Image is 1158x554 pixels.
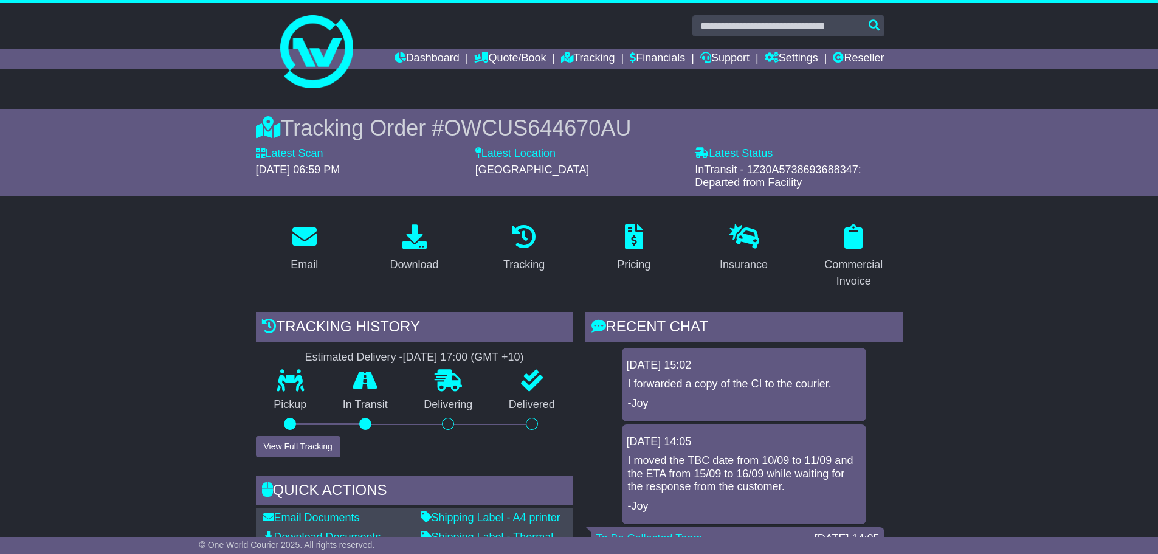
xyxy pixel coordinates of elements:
span: © One World Courier 2025. All rights reserved. [199,540,375,550]
div: [DATE] 14:05 [815,532,880,545]
span: OWCUS644670AU [444,116,631,140]
label: Latest Status [695,147,773,161]
span: [DATE] 06:59 PM [256,164,340,176]
a: Quote/Book [474,49,546,69]
a: Support [700,49,750,69]
div: [DATE] 14:05 [627,435,861,449]
div: RECENT CHAT [585,312,903,345]
span: InTransit - 1Z30A5738693688347: Departed from Facility [695,164,861,189]
p: I forwarded a copy of the CI to the courier. [628,378,860,391]
div: Tracking [503,257,545,273]
div: Tracking history [256,312,573,345]
div: Quick Actions [256,476,573,508]
p: Delivering [406,398,491,412]
a: Reseller [833,49,884,69]
div: [DATE] 17:00 (GMT +10) [403,351,524,364]
a: Download [382,220,446,277]
div: Pricing [617,257,650,273]
div: Email [291,257,318,273]
a: Settings [765,49,818,69]
a: Dashboard [395,49,460,69]
a: Financials [630,49,685,69]
label: Latest Scan [256,147,323,161]
p: In Transit [325,398,406,412]
div: Commercial Invoice [813,257,895,289]
button: View Full Tracking [256,436,340,457]
div: Tracking Order # [256,115,903,141]
a: To Be Collected Team [596,532,703,544]
p: -Joy [628,500,860,513]
a: Email [283,220,326,277]
a: Tracking [561,49,615,69]
div: Estimated Delivery - [256,351,573,364]
a: Commercial Invoice [805,220,903,294]
div: [DATE] 15:02 [627,359,861,372]
a: Shipping Label - A4 printer [421,511,560,524]
a: Tracking [495,220,553,277]
a: Pricing [609,220,658,277]
div: Insurance [720,257,768,273]
a: Download Documents [263,531,381,543]
p: I moved the TBC date from 10/09 to 11/09 and the ETA from 15/09 to 16/09 while waiting for the re... [628,454,860,494]
p: Delivered [491,398,573,412]
span: [GEOGRAPHIC_DATA] [475,164,589,176]
div: Download [390,257,438,273]
a: Email Documents [263,511,360,524]
a: Insurance [712,220,776,277]
p: Pickup [256,398,325,412]
p: -Joy [628,397,860,410]
label: Latest Location [475,147,556,161]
